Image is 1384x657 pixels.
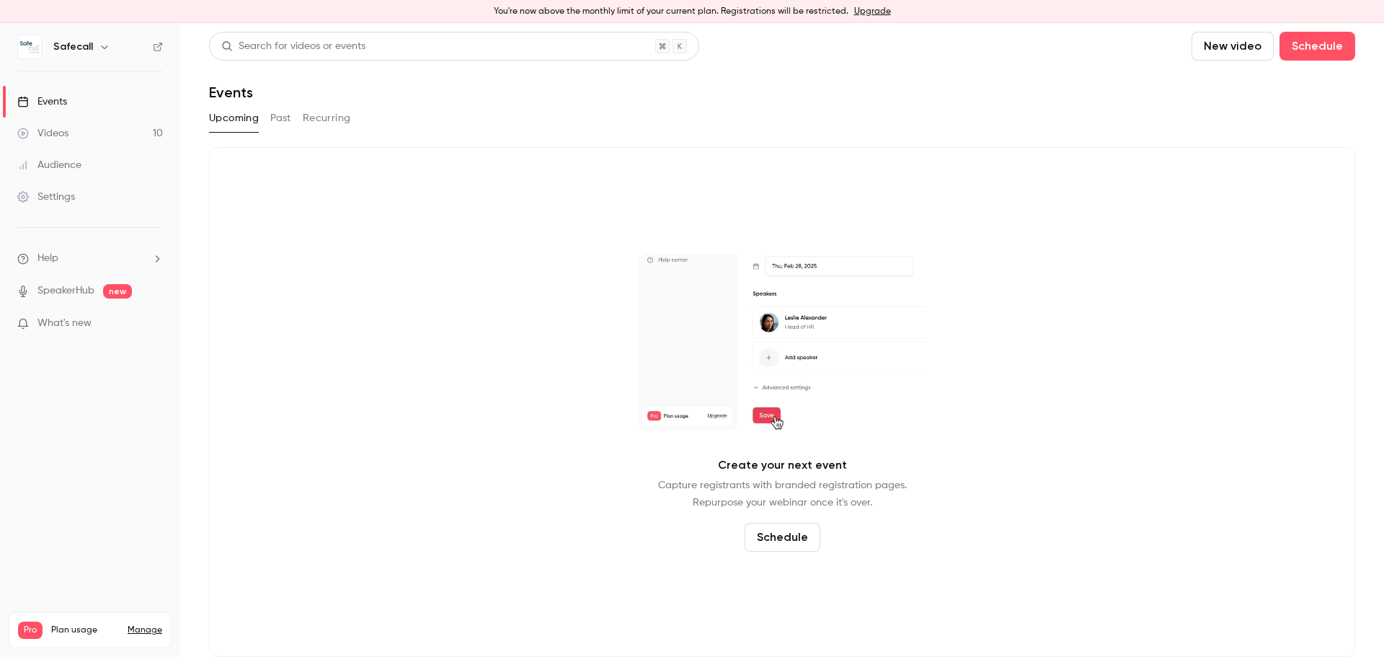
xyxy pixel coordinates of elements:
div: Settings [17,190,75,204]
h1: Events [209,84,253,101]
span: Help [37,251,58,266]
a: Manage [128,625,162,636]
img: Safecall [18,35,41,58]
iframe: Noticeable Trigger [146,317,163,330]
li: help-dropdown-opener [17,251,163,266]
span: new [103,284,132,299]
a: Upgrade [854,6,891,17]
div: Audience [17,158,81,172]
button: Upcoming [209,107,259,130]
div: Events [17,94,67,109]
span: Pro [18,622,43,639]
div: Search for videos or events [221,39,365,54]
span: Plan usage [51,625,119,636]
button: Schedule [1279,32,1355,61]
h6: Safecall [53,40,93,54]
a: SpeakerHub [37,283,94,299]
div: Videos [17,126,68,141]
button: Recurring [303,107,351,130]
p: Create your next event [718,457,847,474]
button: New video [1192,32,1274,61]
span: What's new [37,316,92,331]
button: Past [270,107,291,130]
button: Schedule [745,523,820,552]
p: Capture registrants with branded registration pages. Repurpose your webinar once it's over. [658,477,907,511]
